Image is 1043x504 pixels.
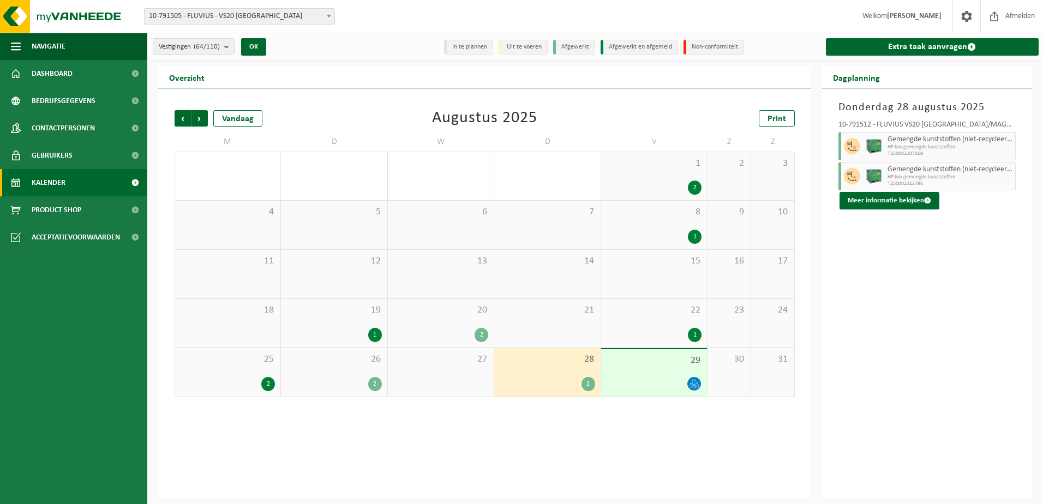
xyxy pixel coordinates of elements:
[713,304,745,316] span: 23
[500,206,595,218] span: 7
[393,255,488,267] span: 13
[388,132,494,152] td: W
[601,40,678,55] li: Afgewerkt en afgemeld
[759,110,795,127] a: Print
[32,169,65,196] span: Kalender
[713,206,745,218] span: 9
[688,230,702,244] div: 1
[607,206,702,218] span: 8
[887,12,942,20] strong: [PERSON_NAME]
[888,181,1013,187] span: T250002312796
[191,110,208,127] span: Volgende
[768,115,786,123] span: Print
[32,142,73,169] span: Gebruikers
[713,158,745,170] span: 2
[32,115,95,142] span: Contactpersonen
[286,353,381,365] span: 26
[822,67,891,88] h2: Dagplanning
[840,192,939,209] button: Meer informatie bekijken
[181,206,275,218] span: 4
[684,40,744,55] li: Non-conformiteit
[607,255,702,267] span: 15
[757,353,789,365] span: 31
[499,40,548,55] li: Uit te voeren
[393,353,488,365] span: 27
[393,304,488,316] span: 20
[500,353,595,365] span: 28
[757,206,789,218] span: 10
[866,168,882,184] img: PB-HB-1400-HPE-GN-01
[500,255,595,267] span: 14
[144,8,335,25] span: 10-791505 - FLUVIUS - VS20 ANTWERPEN
[286,255,381,267] span: 12
[181,255,275,267] span: 11
[32,33,65,60] span: Navigatie
[32,224,120,251] span: Acceptatievoorwaarden
[838,121,1016,132] div: 10-791512 - FLUVIUS VS20 [GEOGRAPHIC_DATA]/MAGAZIJN, KLANTENKANTOOR EN INFRA - DEURNE
[153,38,235,55] button: Vestigingen(64/110)
[444,40,493,55] li: In te plannen
[607,158,702,170] span: 1
[888,174,1013,181] span: HP box gemengde kunststoffen
[601,132,708,152] td: V
[607,355,702,367] span: 29
[159,39,220,55] span: Vestigingen
[582,377,595,391] div: 2
[888,144,1013,151] span: HP box gemengde kunststoffen
[368,377,382,391] div: 2
[213,110,262,127] div: Vandaag
[181,353,275,365] span: 25
[838,99,1016,116] h3: Donderdag 28 augustus 2025
[713,353,745,365] span: 30
[500,304,595,316] span: 21
[757,158,789,170] span: 3
[688,328,702,342] div: 1
[494,132,601,152] td: D
[708,132,751,152] td: Z
[286,304,381,316] span: 19
[32,60,73,87] span: Dashboard
[888,135,1013,144] span: Gemengde kunststoffen (niet-recycleerbaar), exclusief PVC
[175,110,191,127] span: Vorige
[757,304,789,316] span: 24
[393,206,488,218] span: 6
[368,328,382,342] div: 1
[475,328,488,342] div: 2
[432,110,537,127] div: Augustus 2025
[181,304,275,316] span: 18
[286,206,381,218] span: 5
[32,87,95,115] span: Bedrijfsgegevens
[281,132,387,152] td: D
[158,67,215,88] h2: Overzicht
[888,151,1013,157] span: T250002207169
[194,43,220,50] count: (64/110)
[175,132,281,152] td: M
[888,165,1013,174] span: Gemengde kunststoffen (niet-recycleerbaar), exclusief PVC
[241,38,266,56] button: OK
[553,40,595,55] li: Afgewerkt
[826,38,1039,56] a: Extra taak aanvragen
[866,138,882,154] img: PB-HB-1400-HPE-GN-01
[757,255,789,267] span: 17
[145,9,334,24] span: 10-791505 - FLUVIUS - VS20 ANTWERPEN
[688,181,702,195] div: 2
[32,196,81,224] span: Product Shop
[713,255,745,267] span: 16
[607,304,702,316] span: 22
[751,132,795,152] td: Z
[261,377,275,391] div: 2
